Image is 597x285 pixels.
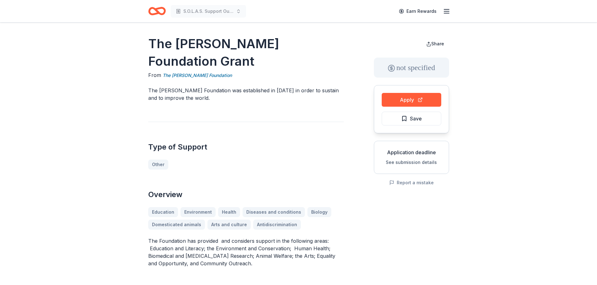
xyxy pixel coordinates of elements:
h1: The [PERSON_NAME] Foundation Grant [148,35,344,70]
button: Share [421,38,449,50]
span: Share [431,41,444,46]
a: Home [148,4,166,18]
button: Apply [382,93,441,107]
a: The [PERSON_NAME] Foundation [163,72,232,79]
h2: Overview [148,190,344,200]
p: The [PERSON_NAME] Foundation was established in [DATE] in order to sustain and to improve the world. [148,87,344,102]
span: S.O.L.A.S. Support Our Local Animal Shelter [183,8,233,15]
button: Save [382,112,441,125]
a: Other [148,160,168,170]
p: The Foundation has provided and considers support in the following areas: Education and Literacy;... [148,237,344,267]
div: From [148,71,344,79]
div: Application deadline [379,149,444,156]
h2: Type of Support [148,142,344,152]
button: S.O.L.A.S. Support Our Local Animal Shelter [171,5,246,18]
span: Save [410,115,422,123]
div: not specified [374,58,449,78]
a: Earn Rewards [395,6,440,17]
button: See submission details [386,159,437,166]
button: Report a mistake [389,179,434,186]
